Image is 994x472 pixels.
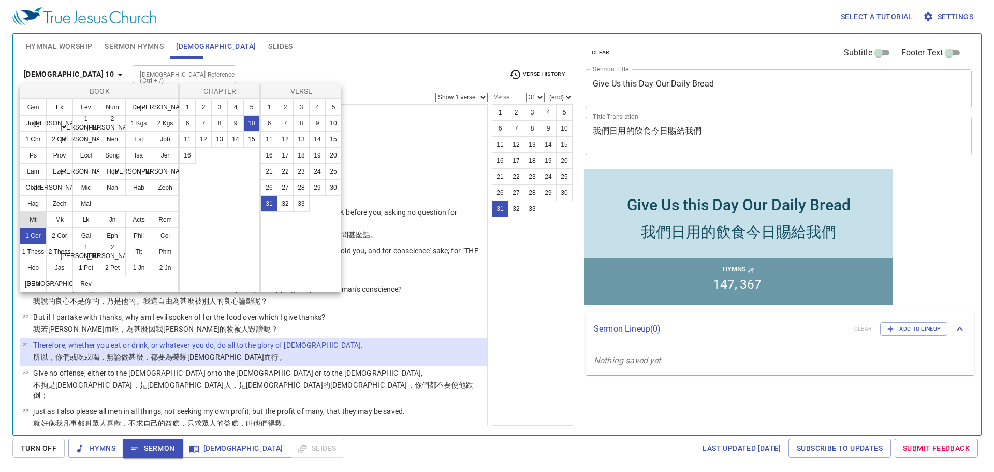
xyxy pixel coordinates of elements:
[325,163,342,180] button: 25
[152,227,179,244] button: Col
[125,211,152,228] button: Acts
[46,244,73,260] button: 2 Thess
[72,227,99,244] button: Gal
[72,195,99,212] button: Mal
[261,99,277,116] button: 1
[125,179,152,196] button: Hab
[125,131,152,148] button: Est
[72,147,99,164] button: Eccl
[179,147,196,164] button: 16
[46,276,73,292] button: [DEMOGRAPHIC_DATA]
[261,131,277,148] button: 11
[20,131,47,148] button: 1 Chr
[309,131,326,148] button: 14
[227,115,244,132] button: 9
[72,179,99,196] button: Mic
[325,99,342,116] button: 5
[277,195,294,212] button: 32
[152,179,179,196] button: Zeph
[99,163,126,180] button: Hos
[46,227,73,244] button: 2 Cor
[309,163,326,180] button: 24
[72,211,99,228] button: Lk
[131,110,156,125] li: 147
[309,179,326,196] button: 29
[277,179,294,196] button: 27
[72,244,99,260] button: 1 [PERSON_NAME]
[20,276,47,292] button: 3 Jn
[309,115,326,132] button: 9
[99,115,126,132] button: 2 [PERSON_NAME]
[195,131,212,148] button: 12
[20,115,47,132] button: Judg
[125,147,152,164] button: Isa
[20,195,47,212] button: Hag
[20,99,47,116] button: Gen
[46,131,73,148] button: 2 Chr
[277,163,294,180] button: 22
[293,179,310,196] button: 28
[46,260,73,276] button: Jas
[46,163,73,180] button: Ezek
[22,86,177,96] p: Book
[243,131,260,148] button: 15
[125,115,152,132] button: 1 Kgs
[243,115,260,132] button: 10
[261,179,277,196] button: 26
[72,276,99,292] button: Rev
[20,260,47,276] button: Heb
[182,86,258,96] p: Chapter
[152,211,179,228] button: Rom
[125,227,152,244] button: Phil
[99,227,126,244] button: Eph
[46,30,269,48] div: Give Us this Day Our Daily Bread
[72,99,99,116] button: Lev
[152,260,179,276] button: 2 Jn
[325,147,342,164] button: 20
[20,244,47,260] button: 1 Thess
[99,147,126,164] button: Song
[277,99,294,116] button: 2
[261,195,277,212] button: 31
[20,163,47,180] button: Lam
[293,115,310,132] button: 8
[227,99,244,116] button: 4
[152,115,179,132] button: 2 Kgs
[293,131,310,148] button: 13
[158,110,180,125] li: 367
[72,115,99,132] button: 1 [PERSON_NAME]
[20,147,47,164] button: Ps
[227,131,244,148] button: 14
[60,56,255,77] div: 我們日用的飲食今日賜給我們
[99,260,126,276] button: 2 Pet
[99,131,126,148] button: Neh
[277,115,294,132] button: 7
[309,147,326,164] button: 19
[20,211,47,228] button: Mt
[309,99,326,116] button: 4
[99,244,126,260] button: 2 [PERSON_NAME]
[179,115,196,132] button: 6
[152,244,179,260] button: Phm
[72,131,99,148] button: [PERSON_NAME]
[211,99,228,116] button: 3
[152,99,179,116] button: [PERSON_NAME]
[99,179,126,196] button: Nah
[277,131,294,148] button: 12
[46,179,73,196] button: [PERSON_NAME]
[99,99,126,116] button: Num
[211,115,228,132] button: 8
[195,115,212,132] button: 7
[293,99,310,116] button: 3
[293,163,310,180] button: 23
[179,131,196,148] button: 11
[46,211,73,228] button: Mk
[46,195,73,212] button: Zech
[325,179,342,196] button: 30
[46,147,73,164] button: Prov
[72,260,99,276] button: 1 Pet
[20,179,47,196] button: Obad
[261,147,277,164] button: 16
[46,99,73,116] button: Ex
[277,147,294,164] button: 17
